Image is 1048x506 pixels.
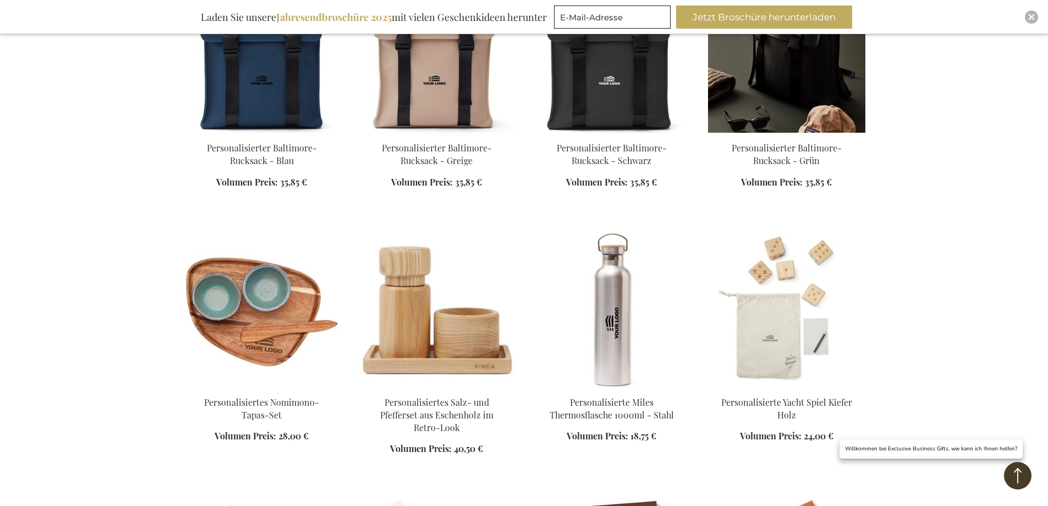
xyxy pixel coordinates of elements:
span: 40,50 € [454,443,483,454]
span: Volumen Preis: [566,176,628,188]
a: Volumen Preis: 18,75 € [567,430,656,443]
a: Personalisiertes Nomimono-Tapas-Set [183,383,341,393]
a: Personalisierter Baltimore-Rucksack - Schwarz [557,142,667,166]
span: 18,75 € [630,430,656,442]
span: 28,00 € [278,430,309,442]
img: Personalised Yacht Game Pine Wood [708,233,865,387]
input: E-Mail-Adresse [554,6,671,29]
span: 35,85 € [455,176,482,188]
a: Personalisierte Yacht Spiel Kiefer Holz [721,396,852,421]
span: 24,00 € [804,430,833,442]
div: Laden Sie unsere mit vielen Geschenkideen herunter [196,6,552,29]
a: Personalised Baltimore Backpack - Blue [183,128,341,139]
a: Volumen Preis: 28,00 € [215,430,309,443]
b: Jahresendbroschüre 2025 [276,10,392,24]
a: Volumen Preis: 40,50 € [390,443,483,455]
span: Volumen Preis: [391,176,453,188]
span: Volumen Preis: [740,430,802,442]
button: Jetzt Broschüre herunterladen [676,6,852,29]
span: 35,85 € [280,176,307,188]
a: Personalisierte Miles Thermosflasche 1000ml - Stahl [533,383,690,393]
a: Volumen Preis: 35,85 € [566,176,657,189]
span: Volumen Preis: [567,430,628,442]
a: Personalised Baltimore Backpack - Black [533,128,690,139]
div: Close [1025,10,1038,24]
span: Volumen Preis: [216,176,278,188]
img: Personalisiertes Salz- und Pfefferset aus Eschenholz im Retro-Look [358,233,515,387]
a: Volumen Preis: 24,00 € [740,430,833,443]
span: Volumen Preis: [390,443,452,454]
a: Volumen Preis: 35,85 € [216,176,307,189]
span: 35,85 € [630,176,657,188]
img: Personalisiertes Nomimono-Tapas-Set [183,233,341,387]
a: Personalised Yacht Game Pine Wood [708,383,865,393]
a: Personalisierter Baltimore-Rucksack - Greige [382,142,492,166]
a: Personalisiertes Salz- und Pfefferset aus Eschenholz im Retro-Look [358,383,515,393]
img: Close [1028,14,1035,20]
a: Volumen Preis: 35,85 € [391,176,482,189]
img: Personalisierte Miles Thermosflasche 1000ml - Stahl [533,233,690,387]
form: marketing offers and promotions [554,6,674,32]
a: Personalisierter Baltimore-Rucksack - Blau [207,142,317,166]
a: Personalised Baltimore Backpack - Greige [358,128,515,139]
span: Volumen Preis: [215,430,276,442]
a: Personalisiertes Salz- und Pfefferset aus Eschenholz im Retro-Look [380,396,493,433]
a: Personalisiertes Nomimono-Tapas-Set [204,396,319,421]
a: Personalisierte Miles Thermosflasche 1000ml - Stahl [550,396,674,421]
